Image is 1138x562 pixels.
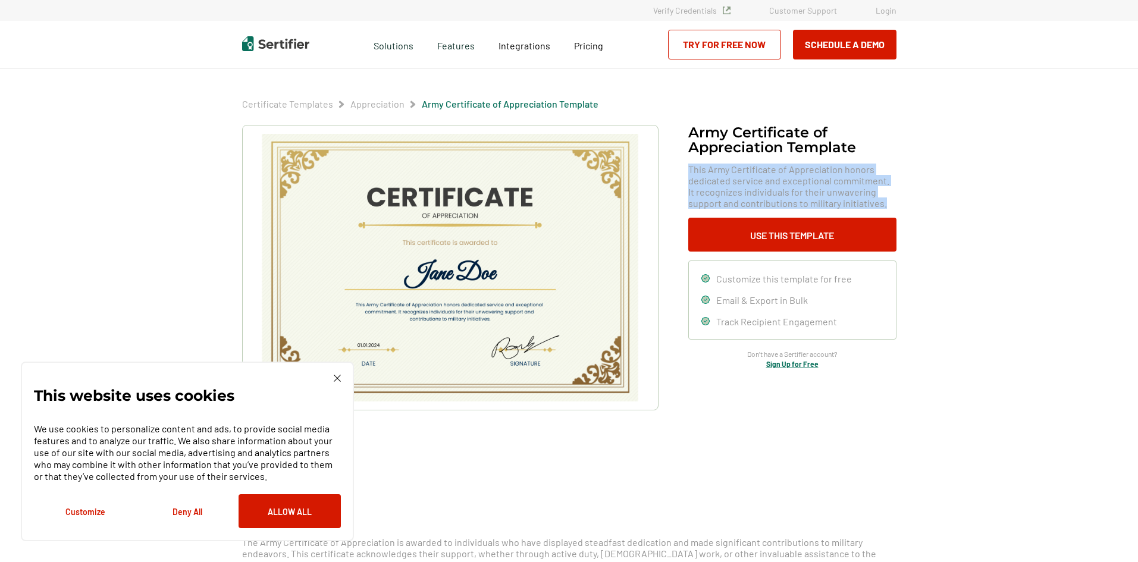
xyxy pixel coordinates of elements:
a: Customer Support [769,5,837,15]
img: Verified [723,7,731,14]
span: Don’t have a Sertifier account? [747,348,838,360]
img: Sertifier | Digital Credentialing Platform [242,36,309,51]
span: Solutions [374,37,413,52]
span: This Army Certificate of Appreciation honors dedicated service and exceptional commitment. It rec... [688,164,896,209]
a: Try for Free Now [668,30,781,59]
a: Sign Up for Free [766,360,819,368]
a: Login [876,5,896,15]
p: We use cookies to personalize content and ads, to provide social media features and to analyze ou... [34,423,341,482]
span: Integrations [499,40,550,51]
button: Customize [34,494,136,528]
a: Integrations [499,37,550,52]
h1: Army Certificate of Appreciation​ Template [688,125,896,155]
span: Track Recipient Engagement [716,316,837,327]
a: Certificate Templates [242,98,333,109]
span: Appreciation [350,98,405,110]
span: Features [437,37,475,52]
a: Verify Credentials [653,5,731,15]
span: Email & Export in Bulk [716,294,808,306]
a: Appreciation [350,98,405,109]
span: Certificate Templates [242,98,333,110]
button: Allow All [239,494,341,528]
span: Army Certificate of Appreciation​ Template [422,98,598,110]
button: Deny All [136,494,239,528]
a: Army Certificate of Appreciation​ Template [422,98,598,109]
div: Breadcrumb [242,98,598,110]
img: Cookie Popup Close [334,375,341,382]
p: This website uses cookies [34,390,234,401]
span: Customize this template for free [716,273,852,284]
img: Army Certificate of Appreciation​ Template [261,134,639,401]
button: Use This Template [688,218,896,252]
a: Pricing [574,37,603,52]
button: Schedule a Demo [793,30,896,59]
iframe: Chat Widget [1079,505,1138,562]
span: Pricing [574,40,603,51]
